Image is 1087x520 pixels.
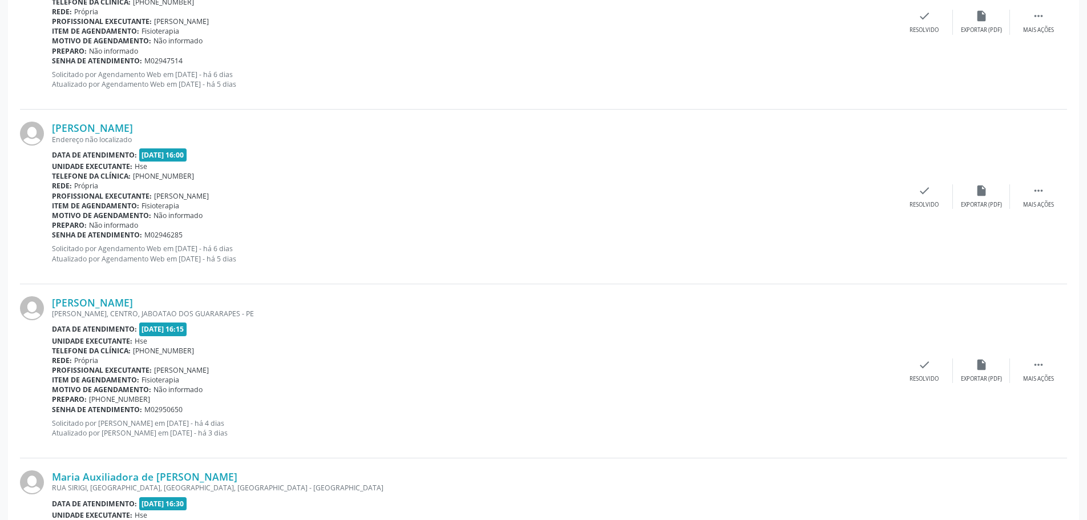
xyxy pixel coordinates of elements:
[52,171,131,181] b: Telefone da clínica:
[975,184,988,197] i: insert_drive_file
[52,211,151,220] b: Motivo de agendamento:
[154,191,209,201] span: [PERSON_NAME]
[135,336,147,346] span: Hse
[52,162,132,171] b: Unidade executante:
[52,405,142,414] b: Senha de atendimento:
[142,26,179,36] span: Fisioterapia
[52,135,896,144] div: Endereço não localizado
[52,70,896,89] p: Solicitado por Agendamento Web em [DATE] - há 6 dias Atualizado por Agendamento Web em [DATE] - h...
[52,365,152,375] b: Profissional executante:
[52,150,137,160] b: Data de atendimento:
[52,483,896,493] div: RUA SIRIGI, [GEOGRAPHIC_DATA], [GEOGRAPHIC_DATA], [GEOGRAPHIC_DATA] - [GEOGRAPHIC_DATA]
[52,17,152,26] b: Profissional executante:
[52,346,131,356] b: Telefone da clínica:
[153,36,203,46] span: Não informado
[153,211,203,220] span: Não informado
[1023,26,1054,34] div: Mais ações
[52,122,133,134] a: [PERSON_NAME]
[1023,375,1054,383] div: Mais ações
[89,394,150,404] span: [PHONE_NUMBER]
[52,324,137,334] b: Data de atendimento:
[961,201,1002,209] div: Exportar (PDF)
[52,418,896,438] p: Solicitado por [PERSON_NAME] em [DATE] - há 4 dias Atualizado por [PERSON_NAME] em [DATE] - há 3 ...
[52,36,151,46] b: Motivo de agendamento:
[89,46,138,56] span: Não informado
[74,181,98,191] span: Própria
[1032,358,1045,371] i: 
[133,346,194,356] span: [PHONE_NUMBER]
[144,230,183,240] span: M02946285
[910,26,939,34] div: Resolvido
[20,470,44,494] img: img
[52,296,133,309] a: [PERSON_NAME]
[74,7,98,17] span: Própria
[910,201,939,209] div: Resolvido
[1032,184,1045,197] i: 
[52,499,137,509] b: Data de atendimento:
[1023,201,1054,209] div: Mais ações
[910,375,939,383] div: Resolvido
[961,375,1002,383] div: Exportar (PDF)
[918,184,931,197] i: check
[52,26,139,36] b: Item de agendamento:
[52,356,72,365] b: Rede:
[20,296,44,320] img: img
[1032,10,1045,22] i: 
[961,26,1002,34] div: Exportar (PDF)
[89,220,138,230] span: Não informado
[135,510,147,520] span: Hse
[918,10,931,22] i: check
[918,358,931,371] i: check
[975,10,988,22] i: insert_drive_file
[52,56,142,66] b: Senha de atendimento:
[52,7,72,17] b: Rede:
[52,394,87,404] b: Preparo:
[139,497,187,510] span: [DATE] 16:30
[153,385,203,394] span: Não informado
[52,375,139,385] b: Item de agendamento:
[52,201,139,211] b: Item de agendamento:
[139,148,187,162] span: [DATE] 16:00
[139,323,187,336] span: [DATE] 16:15
[52,244,896,263] p: Solicitado por Agendamento Web em [DATE] - há 6 dias Atualizado por Agendamento Web em [DATE] - h...
[52,385,151,394] b: Motivo de agendamento:
[52,191,152,201] b: Profissional executante:
[52,181,72,191] b: Rede:
[154,17,209,26] span: [PERSON_NAME]
[144,405,183,414] span: M02950650
[52,510,132,520] b: Unidade executante:
[133,171,194,181] span: [PHONE_NUMBER]
[144,56,183,66] span: M02947514
[52,470,237,483] a: Maria Auxiliadora de [PERSON_NAME]
[52,230,142,240] b: Senha de atendimento:
[52,336,132,346] b: Unidade executante:
[135,162,147,171] span: Hse
[52,220,87,230] b: Preparo:
[142,201,179,211] span: Fisioterapia
[154,365,209,375] span: [PERSON_NAME]
[52,309,896,319] div: [PERSON_NAME], CENTRO, JABOATAO DOS GUARARAPES - PE
[20,122,44,146] img: img
[975,358,988,371] i: insert_drive_file
[52,46,87,56] b: Preparo:
[142,375,179,385] span: Fisioterapia
[74,356,98,365] span: Própria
